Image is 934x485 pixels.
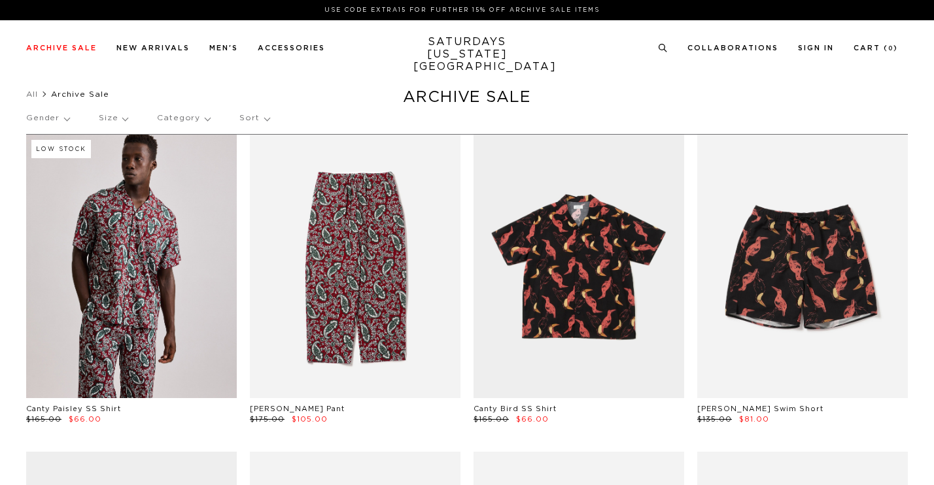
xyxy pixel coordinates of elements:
[697,405,823,412] a: [PERSON_NAME] Swim Short
[516,416,549,423] span: $66.00
[888,46,893,52] small: 0
[739,416,769,423] span: $81.00
[69,416,101,423] span: $66.00
[99,103,128,133] p: Size
[239,103,269,133] p: Sort
[209,44,238,52] a: Men's
[31,140,91,158] div: Low Stock
[292,416,328,423] span: $105.00
[474,405,557,412] a: Canty Bird SS Shirt
[413,36,521,73] a: SATURDAYS[US_STATE][GEOGRAPHIC_DATA]
[26,103,69,133] p: Gender
[157,103,210,133] p: Category
[474,416,509,423] span: $165.00
[250,405,345,412] a: [PERSON_NAME] Pant
[697,416,732,423] span: $135.00
[26,405,121,412] a: Canty Paisley SS Shirt
[258,44,325,52] a: Accessories
[687,44,778,52] a: Collaborations
[26,44,97,52] a: Archive Sale
[26,416,61,423] span: $165.00
[854,44,898,52] a: Cart (0)
[31,5,893,15] p: Use Code EXTRA15 for Further 15% Off Archive Sale Items
[51,90,109,98] span: Archive Sale
[26,90,38,98] a: All
[116,44,190,52] a: New Arrivals
[798,44,834,52] a: Sign In
[250,416,285,423] span: $175.00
